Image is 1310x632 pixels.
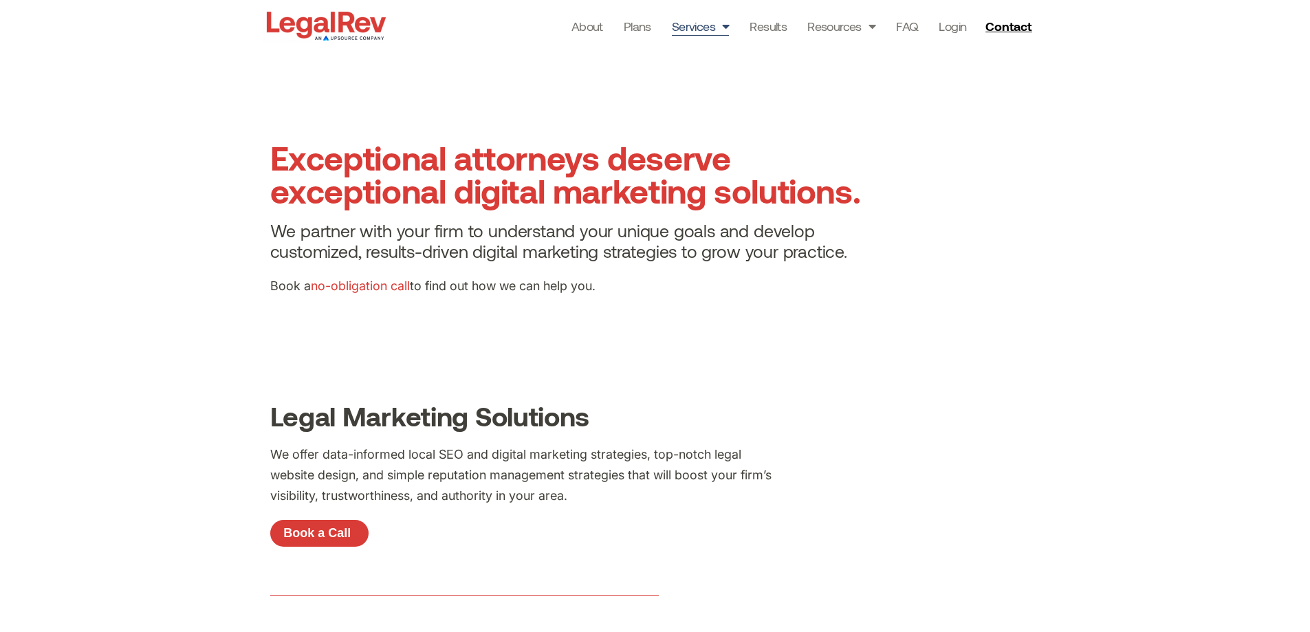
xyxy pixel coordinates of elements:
span: Contact [985,20,1031,32]
a: no-obligation call [311,279,410,293]
p: Book a to find out how we can help you.​ [270,276,884,296]
h4: We partner with your firm to understand your unique goals and develop customized, results-driven ... [270,221,884,262]
nav: Menu [571,17,967,36]
a: Login [939,17,966,36]
p: We offer data-informed local SEO and digital marketing strategies, top-notch legal website design... [270,444,772,506]
h1: Exceptional attorneys deserve exceptional digital marketing solutions. [270,141,884,207]
a: Resources [807,17,875,36]
a: Results [750,17,787,36]
a: Book a Call [270,520,369,547]
a: Contact [980,15,1040,37]
a: About [571,17,603,36]
a: Services [672,17,730,36]
a: Plans [624,17,651,36]
span: Book a Call [283,527,351,539]
h2: Legal Marketing Solutions [270,402,1040,431]
a: FAQ [896,17,918,36]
